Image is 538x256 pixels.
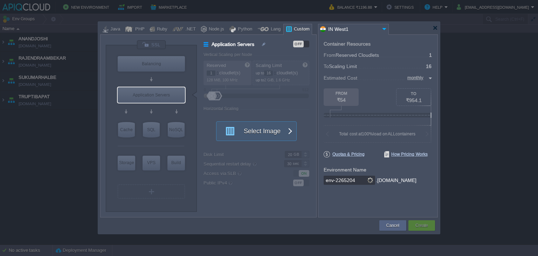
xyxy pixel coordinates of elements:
div: Balancing [118,56,185,72]
div: VPS [143,156,160,170]
div: PHP [133,24,145,35]
div: .[DOMAIN_NAME] [376,176,416,185]
div: Load Balancer [118,56,185,72]
div: Container Resources [324,41,371,47]
div: Build [167,156,185,170]
label: Environment Name [324,167,366,173]
button: Select Image [221,122,284,141]
div: Storage [118,156,135,170]
div: SQL [143,122,160,137]
div: Create New Layer [118,184,185,198]
div: Build Node [167,156,185,170]
div: Python [236,24,252,35]
div: OFF [293,41,304,47]
div: .NET [183,24,196,35]
button: Create [415,222,428,229]
div: SQL Databases [143,122,160,137]
div: Storage Containers [118,156,135,170]
div: NoSQL Databases [168,122,185,137]
div: Ruby [155,24,167,35]
div: Node.js [207,24,224,35]
div: NoSQL [168,122,185,137]
span: How Pricing Works [384,151,428,157]
div: Lang [269,24,281,35]
button: Cancel [386,222,399,229]
div: Java [108,24,120,35]
span: Quotas & Pricing [324,151,365,157]
div: Elastic VPS [143,156,160,170]
div: Cache [118,122,135,137]
div: Application Servers [118,87,185,103]
div: Custom [292,24,310,35]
